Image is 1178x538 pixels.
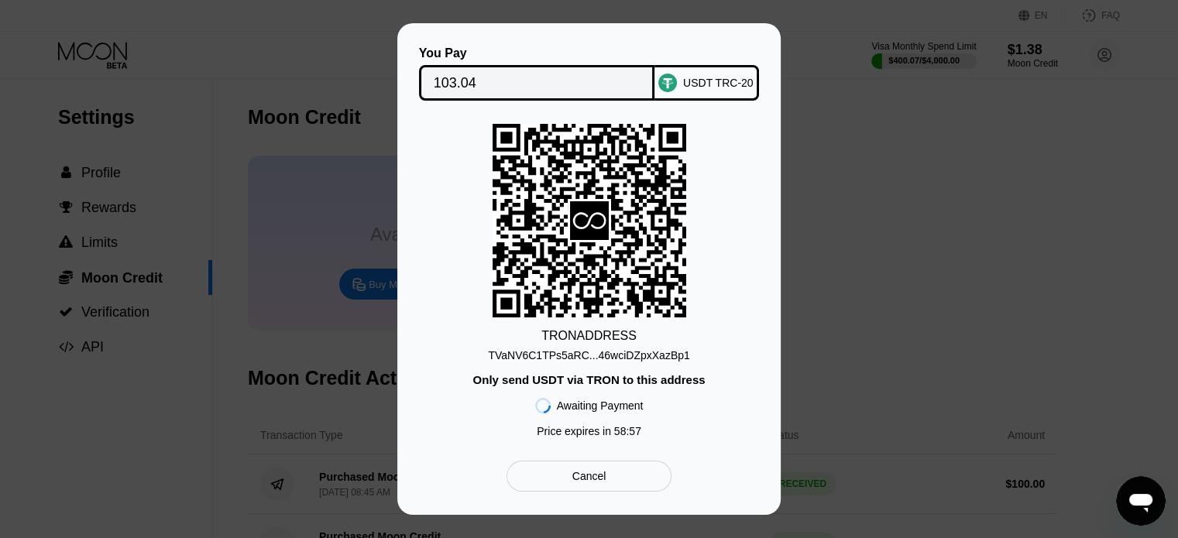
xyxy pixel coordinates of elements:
[557,399,644,412] div: Awaiting Payment
[488,343,689,362] div: TVaNV6C1TPs5aRC...46wciDZpxXazBp1
[472,373,705,386] div: Only send USDT via TRON to this address
[419,46,655,60] div: You Pay
[572,469,606,483] div: Cancel
[488,349,689,362] div: TVaNV6C1TPs5aRC...46wciDZpxXazBp1
[537,425,641,437] div: Price expires in
[614,425,641,437] span: 58 : 57
[1116,476,1166,526] iframe: Button to launch messaging window
[421,46,757,101] div: You PayUSDT TRC-20
[541,329,637,343] div: TRON ADDRESS
[507,461,671,492] div: Cancel
[683,77,754,89] div: USDT TRC-20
